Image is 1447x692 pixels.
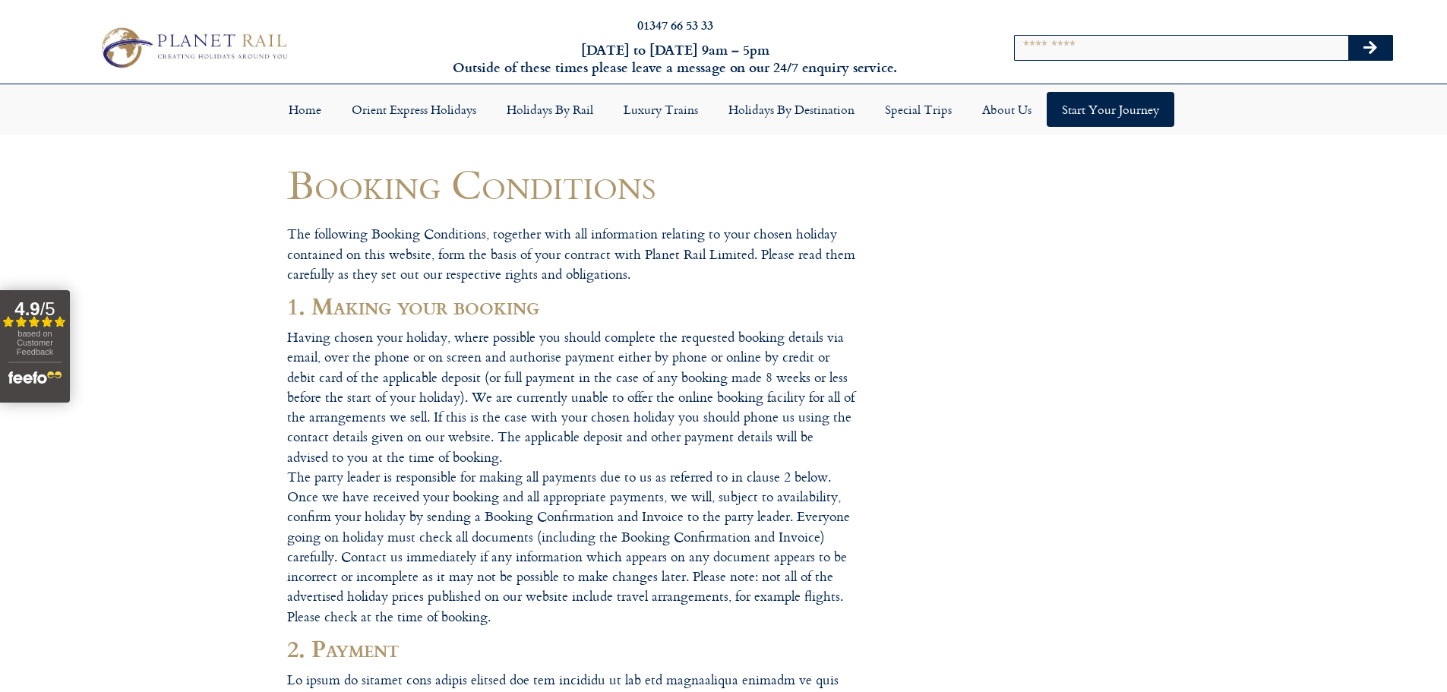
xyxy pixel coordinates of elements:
h2: 1. Making your booking [287,293,857,319]
h2: 2. Payment [287,636,857,662]
a: Holidays by Rail [491,92,608,127]
a: Home [273,92,336,127]
a: Holidays by Destination [713,92,870,127]
a: Orient Express Holidays [336,92,491,127]
p: The following Booking Conditions, together with all information relating to your chosen holiday c... [287,224,857,284]
h1: Booking Conditions [287,162,857,207]
h6: [DATE] to [DATE] 9am – 5pm Outside of these times please leave a message on our 24/7 enquiry serv... [390,41,961,77]
a: About Us [967,92,1047,127]
button: Search [1348,36,1392,60]
a: Start your Journey [1047,92,1174,127]
a: 01347 66 53 33 [637,16,713,33]
a: Luxury Trains [608,92,713,127]
a: Special Trips [870,92,967,127]
nav: Menu [8,92,1439,127]
p: Having chosen your holiday, where possible you should complete the requested booking details via ... [287,327,857,627]
img: Planet Rail Train Holidays Logo [93,23,292,71]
